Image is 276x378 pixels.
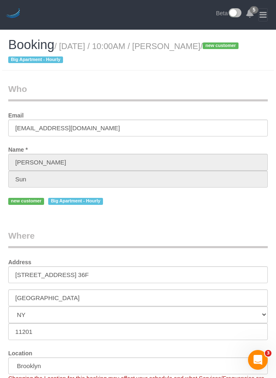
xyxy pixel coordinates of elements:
[2,108,30,120] label: Email
[2,255,37,266] label: Address
[8,38,54,52] span: Booking
[8,42,241,65] small: / [DATE] / 10:00AM / [PERSON_NAME]
[246,8,254,21] a: 5
[2,346,38,357] label: Location
[250,6,258,14] span: 5
[8,289,268,306] input: City
[248,350,268,370] iframe: Intercom live chat
[8,83,268,101] legend: Who
[8,171,268,188] input: Last Name
[8,323,268,340] input: Zip Code
[203,42,239,49] span: new customer
[48,198,103,204] span: Big Apartment - Hourly
[265,350,271,357] span: 3
[8,154,268,171] input: First Name
[2,143,34,154] label: Name *
[228,8,241,19] img: New interface
[8,230,268,248] legend: Where
[8,56,63,63] span: Big Apartment - Hourly
[5,8,21,20] img: Automaid Logo
[216,8,241,19] a: Beta
[8,120,268,136] input: Email
[8,198,44,204] span: new customer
